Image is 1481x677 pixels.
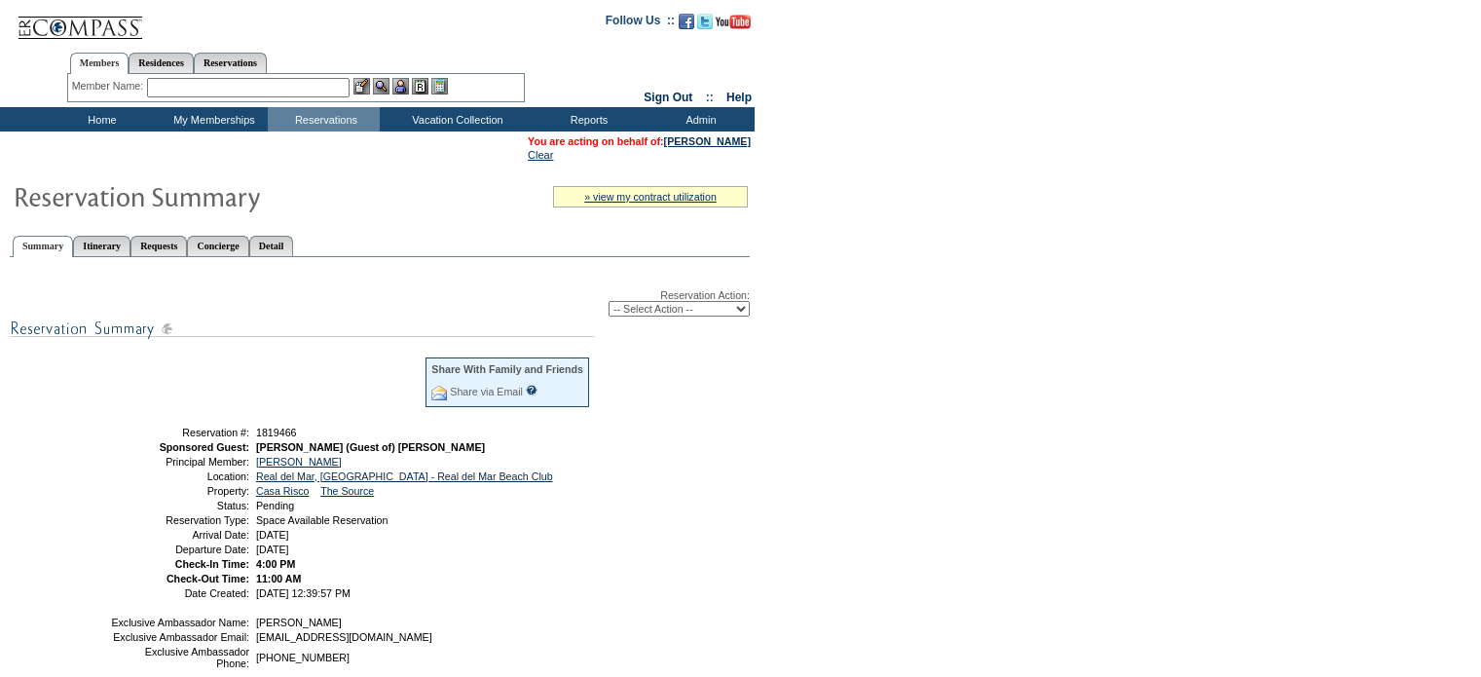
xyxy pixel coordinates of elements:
[256,514,388,526] span: Space Available Reservation
[160,441,249,453] strong: Sponsored Guest:
[412,78,428,94] img: Reservations
[10,317,594,341] img: subTtlResSummary.gif
[72,78,147,94] div: Member Name:
[716,15,751,29] img: Subscribe to our YouTube Channel
[13,176,402,215] img: Reservaton Summary
[73,236,130,256] a: Itinerary
[110,544,249,555] td: Departure Date:
[256,652,350,663] span: [PHONE_NUMBER]
[353,78,370,94] img: b_edit.gif
[194,53,267,73] a: Reservations
[606,12,675,35] td: Follow Us ::
[110,631,249,643] td: Exclusive Ambassador Email:
[643,107,755,132] td: Admin
[110,500,249,511] td: Status:
[110,427,249,438] td: Reservation #:
[431,78,448,94] img: b_calculator.gif
[584,191,717,203] a: » view my contract utilization
[256,529,289,541] span: [DATE]
[13,236,73,257] a: Summary
[716,19,751,31] a: Subscribe to our YouTube Channel
[110,646,249,669] td: Exclusive Ambassador Phone:
[256,558,295,570] span: 4:00 PM
[156,107,268,132] td: My Memberships
[528,149,553,161] a: Clear
[526,385,537,395] input: What is this?
[110,514,249,526] td: Reservation Type:
[256,427,297,438] span: 1819466
[531,107,643,132] td: Reports
[175,558,249,570] strong: Check-In Time:
[256,500,294,511] span: Pending
[256,544,289,555] span: [DATE]
[167,573,249,584] strong: Check-Out Time:
[110,529,249,541] td: Arrival Date:
[726,91,752,104] a: Help
[256,573,301,584] span: 11:00 AM
[450,386,523,397] a: Share via Email
[129,53,194,73] a: Residences
[320,485,374,497] a: The Source
[10,289,750,317] div: Reservation Action:
[110,485,249,497] td: Property:
[679,19,694,31] a: Become our fan on Facebook
[110,617,249,628] td: Exclusive Ambassador Name:
[130,236,187,256] a: Requests
[256,456,342,468] a: [PERSON_NAME]
[697,19,713,31] a: Follow us on Twitter
[256,587,351,599] span: [DATE] 12:39:57 PM
[679,14,694,29] img: Become our fan on Facebook
[256,617,342,628] span: [PERSON_NAME]
[706,91,714,104] span: ::
[268,107,380,132] td: Reservations
[70,53,130,74] a: Members
[256,470,553,482] a: Real del Mar, [GEOGRAPHIC_DATA] - Real del Mar Beach Club
[373,78,389,94] img: View
[256,631,432,643] span: [EMAIL_ADDRESS][DOMAIN_NAME]
[44,107,156,132] td: Home
[528,135,751,147] span: You are acting on behalf of:
[256,485,309,497] a: Casa Risco
[110,587,249,599] td: Date Created:
[697,14,713,29] img: Follow us on Twitter
[110,470,249,482] td: Location:
[644,91,692,104] a: Sign Out
[380,107,531,132] td: Vacation Collection
[431,363,583,375] div: Share With Family and Friends
[256,441,485,453] span: [PERSON_NAME] (Guest of) [PERSON_NAME]
[110,456,249,468] td: Principal Member:
[249,236,294,256] a: Detail
[392,78,409,94] img: Impersonate
[664,135,751,147] a: [PERSON_NAME]
[187,236,248,256] a: Concierge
